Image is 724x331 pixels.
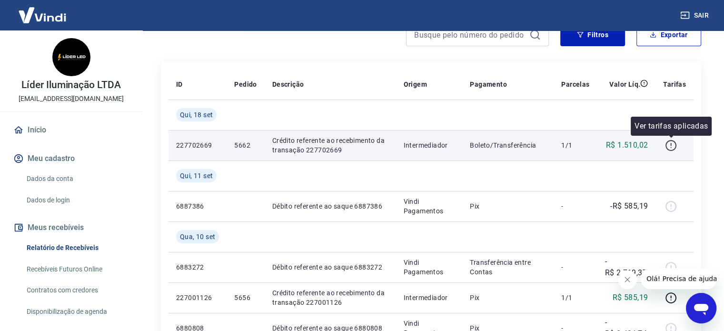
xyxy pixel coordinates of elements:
p: Pix [470,201,546,211]
a: Disponibilização de agenda [23,302,131,321]
p: Líder Iluminação LTDA [21,80,121,90]
img: Vindi [11,0,73,30]
p: Débito referente ao saque 6887386 [272,201,388,211]
button: Filtros [560,23,625,46]
p: Transferência entre Contas [470,258,546,277]
p: Vindi Pagamentos [404,197,455,216]
a: Relatório de Recebíveis [23,238,131,258]
p: 6883272 [176,262,219,272]
a: Dados de login [23,191,131,210]
p: Parcelas [561,80,589,89]
p: Pedido [234,80,257,89]
a: Dados da conta [23,169,131,189]
iframe: Mensagem da empresa [641,268,716,289]
p: Pagamento [470,80,507,89]
p: Vindi Pagamentos [404,258,455,277]
p: 6887386 [176,201,219,211]
a: Recebíveis Futuros Online [23,260,131,279]
button: Meus recebíveis [11,217,131,238]
p: Crédito referente ao recebimento da transação 227001126 [272,288,388,307]
span: Qui, 11 set [180,171,213,181]
p: R$ 1.510,02 [606,140,648,151]
p: Origem [404,80,427,89]
p: Descrição [272,80,304,89]
p: Intermediador [404,293,455,302]
p: Intermediador [404,140,455,150]
input: Busque pelo número do pedido [414,28,526,42]
p: ID [176,80,183,89]
a: Contratos com credores [23,281,131,300]
p: - [561,201,589,211]
span: Olá! Precisa de ajuda? [6,7,80,14]
p: 1/1 [561,293,589,302]
button: Meu cadastro [11,148,131,169]
a: Início [11,120,131,140]
p: -R$ 2.719,37 [605,256,648,279]
iframe: Botão para abrir a janela de mensagens [686,293,716,323]
img: e49a7758-99ca-4835-8c08-1d5651acb472.jpeg [52,38,90,76]
p: 5656 [234,293,257,302]
p: Tarifas [663,80,686,89]
p: [EMAIL_ADDRESS][DOMAIN_NAME] [19,94,124,104]
button: Exportar [636,23,701,46]
p: 227702669 [176,140,219,150]
iframe: Fechar mensagem [618,270,637,289]
p: Pix [470,293,546,302]
p: Boleto/Transferência [470,140,546,150]
button: Sair [678,7,713,24]
span: Qua, 10 set [180,232,215,241]
p: Débito referente ao saque 6883272 [272,262,388,272]
p: R$ 585,19 [613,292,648,303]
p: 5662 [234,140,257,150]
p: 1/1 [561,140,589,150]
p: Valor Líq. [609,80,640,89]
p: Crédito referente ao recebimento da transação 227702669 [272,136,388,155]
p: Ver tarifas aplicadas [635,120,708,132]
p: -R$ 585,19 [610,201,648,212]
p: 227001126 [176,293,219,302]
span: Qui, 18 set [180,110,213,120]
p: - [561,262,589,272]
